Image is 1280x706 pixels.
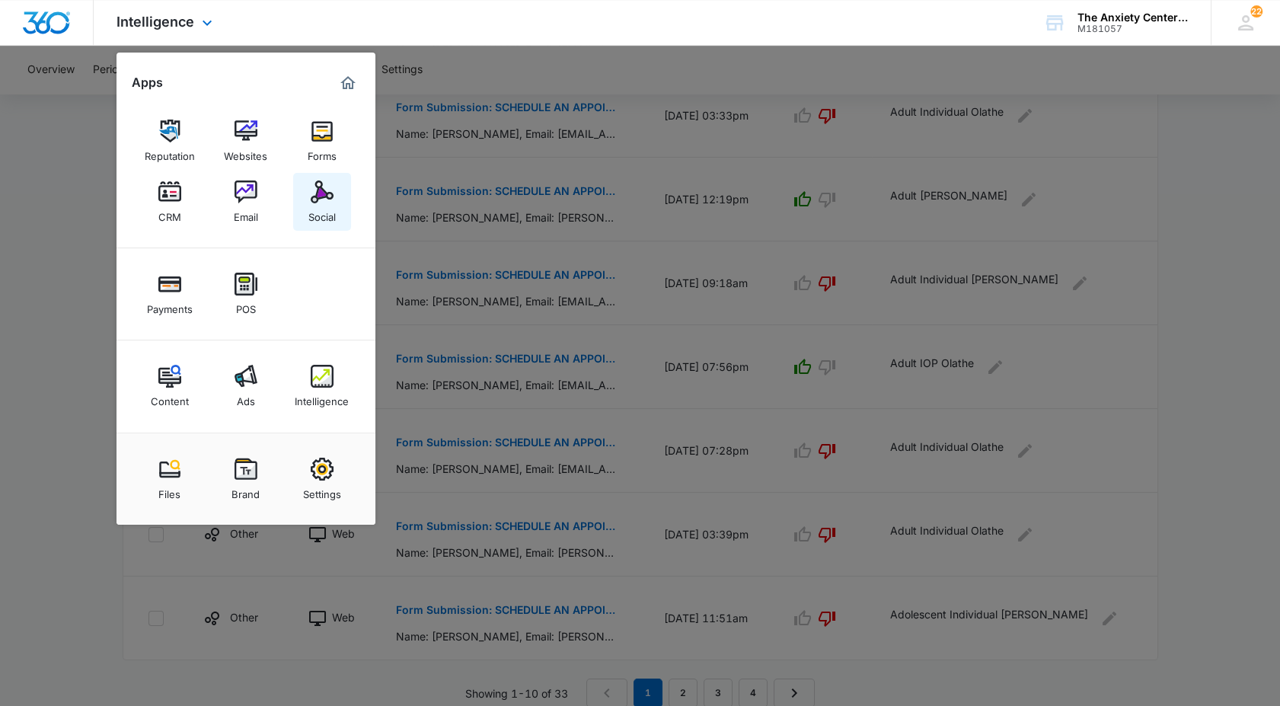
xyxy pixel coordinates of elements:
div: CRM [158,203,181,223]
a: Brand [217,450,275,508]
div: Brand [231,481,260,500]
div: Social [308,203,336,223]
div: Email [234,203,258,223]
a: Forms [293,112,351,170]
a: POS [217,265,275,323]
div: Websites [224,142,267,162]
a: CRM [141,173,199,231]
div: POS [236,295,256,315]
a: Social [293,173,351,231]
a: Settings [293,450,351,508]
div: Forms [308,142,337,162]
a: Content [141,357,199,415]
a: Files [141,450,199,508]
div: notifications count [1250,5,1262,18]
div: Payments [147,295,193,315]
h2: Apps [132,75,163,90]
a: Websites [217,112,275,170]
a: Marketing 360® Dashboard [336,71,360,95]
span: Intelligence [117,14,194,30]
div: Settings [303,481,341,500]
a: Reputation [141,112,199,170]
div: account id [1077,24,1189,34]
div: Reputation [145,142,195,162]
div: Intelligence [295,388,349,407]
a: Intelligence [293,357,351,415]
div: account name [1077,11,1189,24]
div: Content [151,388,189,407]
a: Email [217,173,275,231]
a: Payments [141,265,199,323]
a: Ads [217,357,275,415]
div: Ads [237,388,255,407]
span: 22 [1250,5,1262,18]
div: Files [158,481,180,500]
